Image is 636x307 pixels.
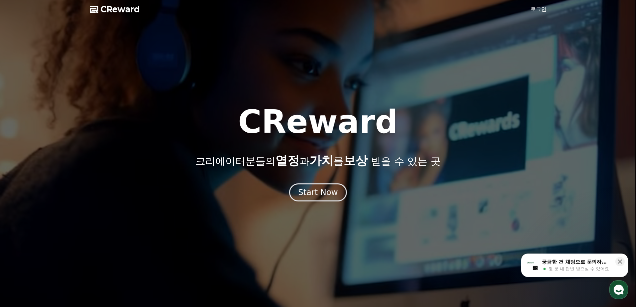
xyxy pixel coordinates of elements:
div: Start Now [298,187,338,198]
a: 로그인 [531,5,547,13]
a: Start Now [289,190,347,196]
span: 홈 [21,222,25,227]
button: Start Now [289,183,347,201]
span: 설정 [103,222,111,227]
span: 열정 [275,154,299,167]
a: 홈 [2,212,44,228]
a: 대화 [44,212,86,228]
span: 대화 [61,222,69,227]
span: 보상 [344,154,368,167]
p: 크리에이터분들의 과 를 받을 수 있는 곳 [195,154,440,167]
span: 가치 [309,154,334,167]
a: CReward [90,4,140,15]
h1: CReward [238,106,398,138]
a: 설정 [86,212,128,228]
span: CReward [100,4,140,15]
